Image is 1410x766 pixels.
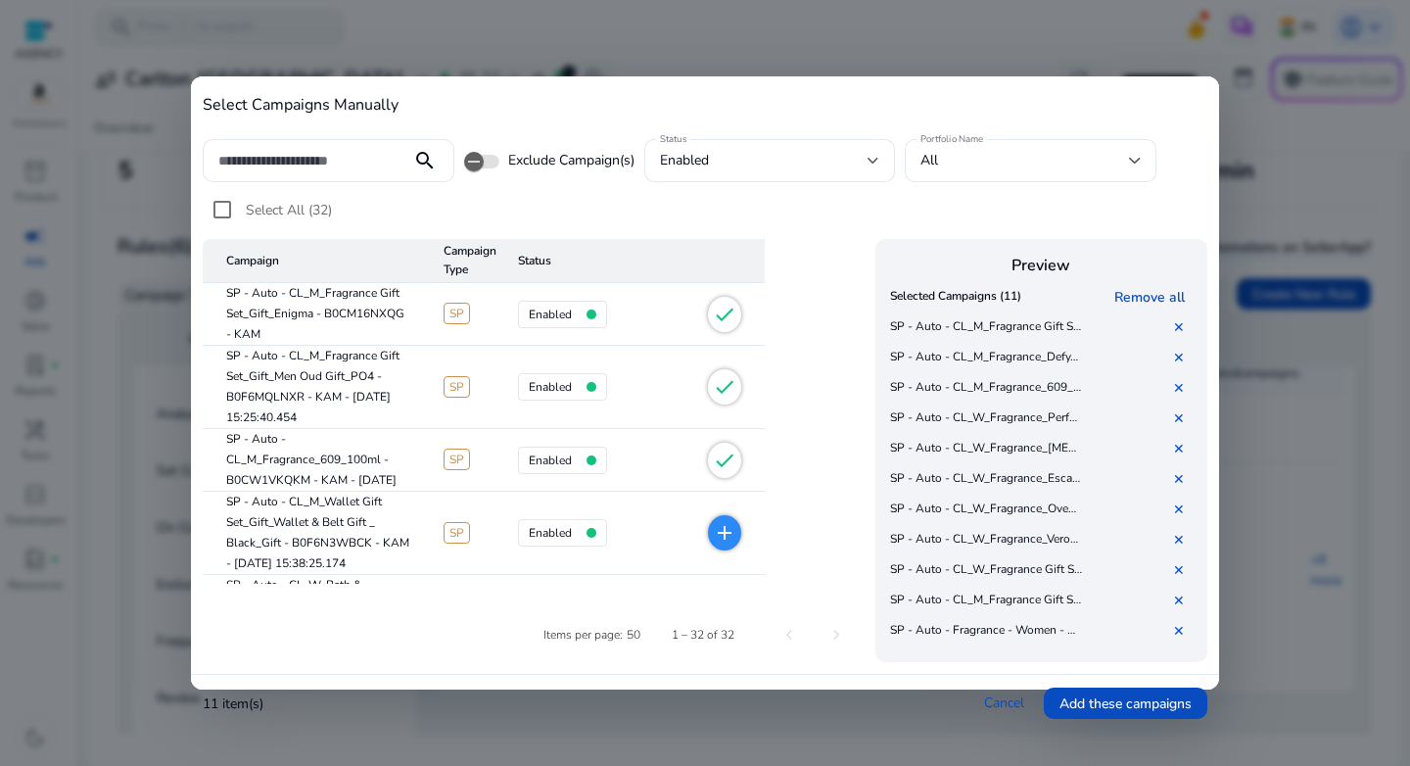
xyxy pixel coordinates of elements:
mat-label: Status [660,133,686,147]
span: Exclude Campaign(s) [508,151,634,170]
a: ✕ [1173,349,1193,367]
a: ✕ [1173,501,1193,519]
span: Select All (32) [246,201,332,219]
a: Remove all [1114,288,1193,307]
div: 1 – 32 of 32 [672,626,734,644]
td: SP - Auto - CL_W_Fragrance_[MEDICAL_DATA]_100ml - B09X255LSS - KAM- [DATE] 16:13:13.473 [885,434,1088,464]
mat-header-cell: Status [502,239,653,283]
td: SP - Auto - CL_W_Fragrance Gift Set_Gift_Exotique - B0C6FBL956 - KAM - [DATE] 12:02:30.392 [885,555,1088,586]
td: SP - Auto - CL_M_Fragrance_609_100ml - B0CW1VKQKM - KAM - [DATE] [885,373,1088,404]
td: SP - Auto - CL_W_Fragrance_Veronica_50ml - B0BMX2D7B1 - KAM - [DATE] 11:45:25.478 [885,525,1088,555]
a: ✕ [1173,592,1193,610]
span: enabled [660,151,709,169]
span: SP [444,522,470,544]
mat-icon: check [713,375,736,399]
h4: enabled [529,526,572,540]
a: ✕ [1173,379,1193,398]
mat-header-cell: Campaign [203,239,428,283]
a: ✕ [1173,531,1193,550]
button: Add these campaigns [1044,688,1207,719]
h4: enabled [529,380,572,394]
th: Selected Campaigns (11) [885,282,1026,312]
a: ✕ [1173,561,1193,580]
mat-cell: SP - Auto - CL_W_Bath & Shower_Blush_Hamper - B0D14XRY66 - KAM - [DATE] 00:21:52.665 [203,575,428,658]
a: Cancel [984,694,1024,712]
div: Items per page: [543,626,623,644]
td: SP - Auto - Fragrance - Women - Gift Set - Dazzle - B0C1CDY5K7 - KAM - [DATE] 23:39:19.505 [885,616,1088,646]
span: Add these campaigns [1059,694,1192,714]
mat-header-cell: Campaign Type [428,239,502,283]
h4: Select Campaigns Manually [203,96,1207,115]
a: ✕ [1173,470,1193,489]
span: All [920,151,938,169]
td: SP - Auto - CL_W_Fragrance_Escape_100ml - B0BGZBFF9S - KAM - [DATE] 17:24:12.565 [885,464,1088,495]
td: SP - Auto - CL_M_Fragrance Gift Set_Gift_Enigma - B0CM16NXQG - KAM [885,586,1088,616]
mat-cell: SP - Auto - CL_M_Fragrance_609_100ml - B0CW1VKQKM - KAM - [DATE] [203,429,428,492]
h4: enabled [529,454,572,467]
mat-cell: SP - Auto - CL_M_Wallet Gift Set_Gift_Wallet & Belt Gift _ Black_Gift - B0F6N3WBCK - KAM - [DATE]... [203,492,428,575]
p: 11 item(s) [203,694,263,714]
mat-cell: SP - Auto - CL_M_Fragrance Gift Set_Gift_Enigma - B0CM16NXQG - KAM [203,283,428,346]
mat-icon: check [713,449,736,472]
h4: Preview [885,257,1198,275]
td: SP - Auto - CL_W_Fragrance_Perfume Blush - B09MTR2HRP - KAM - [DATE] 14:06:34.566 [885,404,1088,434]
td: SP - Auto - CL_W_Fragrance_OveRose_100ml - B0C5DJWBRP - KAM - [DATE] 17:37:28.557 [885,495,1088,525]
a: ✕ [1173,440,1193,458]
span: SP [444,376,470,398]
div: 50 [627,626,640,644]
td: SP - Auto - CL_M_Fragrance Gift Set_Gift_Men Oud Gift_PO4 - B0F6MQLNXR - KAM - [DATE] 15:25:40.454 [885,312,1088,343]
mat-icon: search [401,149,448,172]
td: SP - Auto - CL_M_Fragrance_Defy_100ml - B0D6Y2RYFK - KAM - [DATE] 12:10:19.178 [885,343,1088,373]
span: SP [444,449,470,470]
mat-icon: add [713,521,736,545]
a: ✕ [1173,622,1193,641]
h4: enabled [529,308,572,321]
a: ✕ [1173,318,1193,337]
span: SP [444,303,470,324]
mat-label: Portfolio Name [920,133,984,147]
a: ✕ [1173,409,1193,428]
mat-cell: SP - Auto - CL_M_Fragrance Gift Set_Gift_Men Oud Gift_PO4 - B0F6MQLNXR - KAM - [DATE] 15:25:40.454 [203,346,428,429]
mat-icon: check [713,303,736,326]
